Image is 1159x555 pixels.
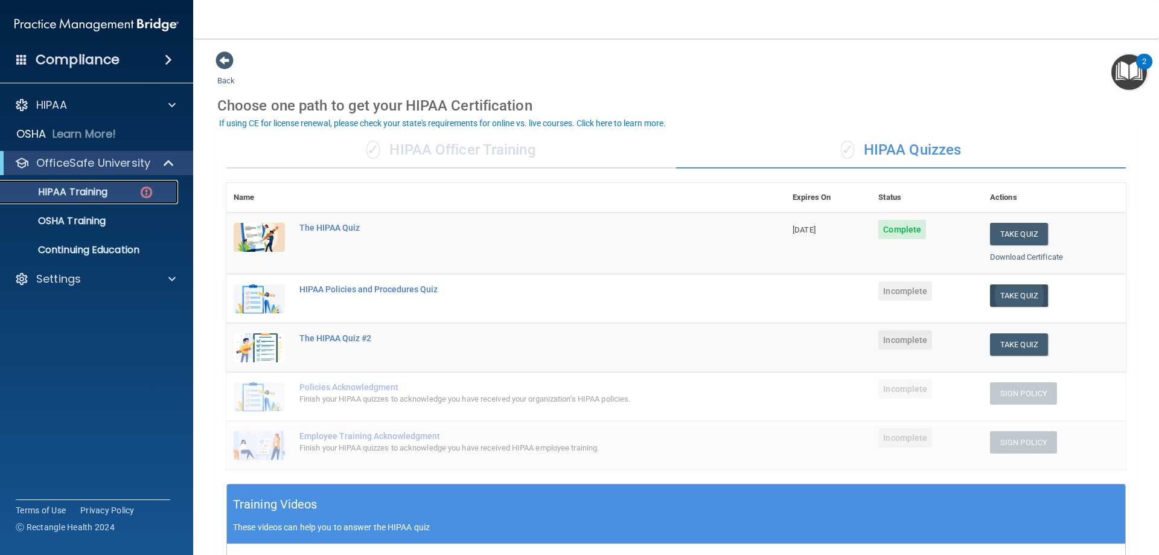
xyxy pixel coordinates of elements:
span: Incomplete [878,330,932,350]
div: HIPAA Policies and Procedures Quiz [299,284,725,294]
a: Terms of Use [16,504,66,516]
div: The HIPAA Quiz #2 [299,333,725,343]
span: [DATE] [793,225,816,234]
a: Settings [14,272,176,286]
div: 2 [1142,62,1146,77]
p: Learn More! [53,127,117,141]
div: Finish your HIPAA quizzes to acknowledge you have received HIPAA employee training. [299,441,725,455]
button: Take Quiz [990,223,1048,245]
span: Ⓒ Rectangle Health 2024 [16,521,115,533]
th: Status [871,183,983,213]
th: Actions [983,183,1126,213]
p: Settings [36,272,81,286]
div: HIPAA Quizzes [676,132,1126,168]
span: Complete [878,220,926,239]
h4: Compliance [36,51,120,68]
button: If using CE for license renewal, please check your state's requirements for online vs. live cours... [217,117,668,129]
div: Policies Acknowledgment [299,382,725,392]
span: ✓ [366,141,380,159]
a: Back [217,62,235,85]
button: Open Resource Center, 2 new notifications [1111,54,1147,90]
span: Incomplete [878,281,932,301]
div: Choose one path to get your HIPAA Certification [217,88,1135,123]
p: HIPAA Training [8,186,107,198]
h5: Training Videos [233,494,318,515]
p: Continuing Education [8,244,173,256]
div: If using CE for license renewal, please check your state's requirements for online vs. live cours... [219,119,666,127]
p: HIPAA [36,98,67,112]
a: Privacy Policy [80,504,135,516]
th: Expires On [785,183,871,213]
div: The HIPAA Quiz [299,223,725,233]
img: PMB logo [14,13,179,37]
p: These videos can help you to answer the HIPAA quiz [233,522,1119,532]
span: Incomplete [878,428,932,448]
a: HIPAA [14,98,176,112]
p: OSHA [16,127,46,141]
div: Employee Training Acknowledgment [299,431,725,441]
div: Finish your HIPAA quizzes to acknowledge you have received your organization’s HIPAA policies. [299,392,725,406]
button: Sign Policy [990,431,1057,454]
a: OfficeSafe University [14,156,175,170]
button: Sign Policy [990,382,1057,405]
button: Take Quiz [990,333,1048,356]
span: Incomplete [878,379,932,399]
a: Download Certificate [990,252,1063,261]
img: danger-circle.6113f641.png [139,185,154,200]
div: HIPAA Officer Training [226,132,676,168]
th: Name [226,183,292,213]
p: OfficeSafe University [36,156,150,170]
p: OSHA Training [8,215,106,227]
button: Take Quiz [990,284,1048,307]
span: ✓ [841,141,854,159]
